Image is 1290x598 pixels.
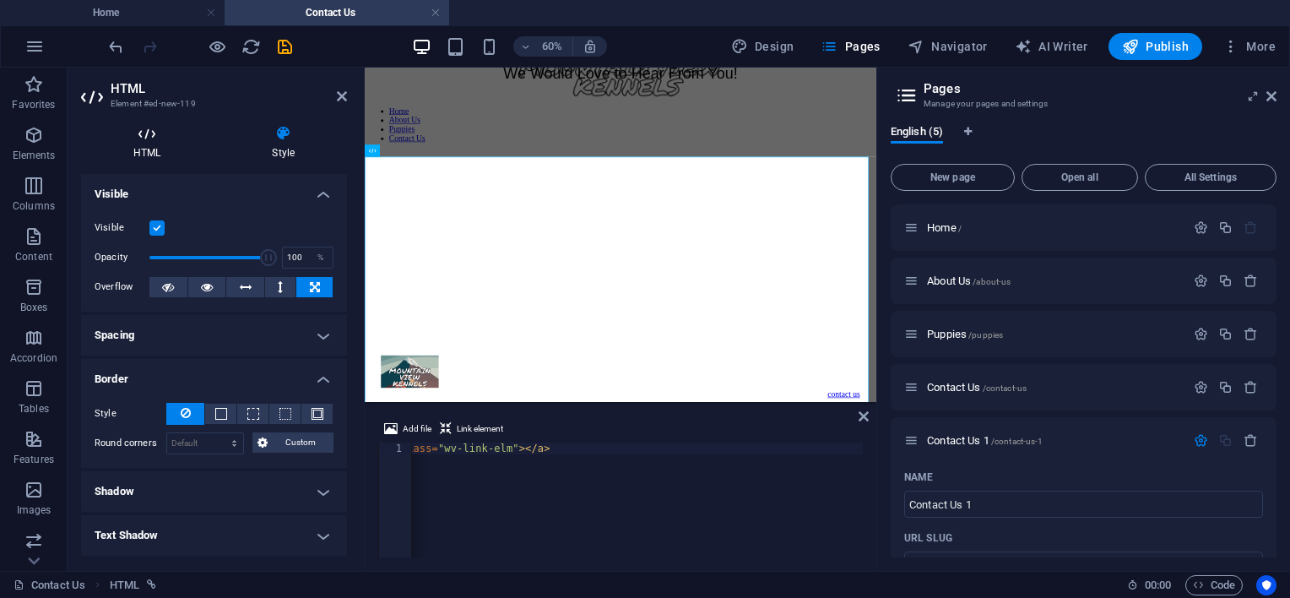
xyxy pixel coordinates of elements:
[403,419,431,439] span: Add file
[1218,327,1233,341] div: Duplicate
[15,250,52,264] p: Content
[252,432,334,453] button: Custom
[275,37,295,57] i: Save (Ctrl+S)
[958,224,962,233] span: /
[95,253,149,262] label: Opacity
[901,33,995,60] button: Navigator
[106,37,126,57] i: Undo: Enable overflow for this element. (Ctrl+Z)
[814,33,886,60] button: Pages
[583,39,598,54] i: On resize automatically adjust zoom level to fit chosen device.
[81,515,347,556] h4: Text Shadow
[14,575,85,595] a: Click to cancel selection. Double-click to open Pages
[95,277,149,297] label: Overflow
[273,432,329,453] span: Custom
[908,38,988,55] span: Navigator
[1193,575,1235,595] span: Code
[731,38,794,55] span: Design
[1244,327,1258,341] div: Remove
[81,359,347,389] h4: Border
[106,36,126,57] button: undo
[147,580,156,590] i: This element is linked
[379,443,413,454] div: 1
[457,419,503,439] span: Link element
[924,81,1276,96] h2: Pages
[1218,274,1233,288] div: Duplicate
[14,453,54,466] p: Features
[382,419,434,439] button: Add file
[1029,172,1130,182] span: Open all
[95,433,166,454] label: Round corners
[1152,172,1269,182] span: All Settings
[207,36,227,57] button: Click here to leave preview mode and continue editing
[927,434,1043,447] span: Click to open page
[1218,380,1233,394] div: Duplicate
[81,125,220,160] h4: HTML
[20,301,48,314] p: Boxes
[274,36,295,57] button: save
[891,164,1015,191] button: New page
[81,315,347,356] h4: Spacing
[111,96,313,111] h3: Element #ed-new-119
[927,328,1003,340] span: Click to open page
[110,575,155,595] nav: breadcrumb
[1122,38,1189,55] span: Publish
[1145,164,1276,191] button: All Settings
[309,247,333,268] div: %
[1216,33,1282,60] button: More
[19,402,49,416] p: Tables
[1194,220,1208,235] div: Settings
[1108,33,1202,60] button: Publish
[898,172,1007,182] span: New page
[724,33,801,60] div: Design (Ctrl+Alt+Y)
[922,329,1185,340] div: Puppies/puppies
[973,277,1011,286] span: /about-us
[12,98,55,111] p: Favorites
[1194,274,1208,288] div: Settings
[1256,575,1276,595] button: Usercentrics
[81,471,347,512] h4: Shadow
[1244,380,1258,394] div: Remove
[724,33,801,60] button: Design
[17,503,51,517] p: Images
[13,199,55,213] p: Columns
[1157,579,1159,591] span: :
[927,275,1011,287] span: Click to open page
[95,218,149,238] label: Visible
[241,37,261,57] i: Reload page
[111,81,347,96] h2: HTML
[513,36,573,57] button: 60%
[1218,220,1233,235] div: Duplicate
[13,149,56,162] p: Elements
[539,36,566,57] h6: 60%
[922,435,1185,446] div: Contact Us 1/contact-us-1
[983,383,1027,393] span: /contact-us
[10,351,57,365] p: Accordion
[924,96,1243,111] h3: Manage your pages and settings
[904,531,952,545] p: URL SLUG
[1185,575,1243,595] button: Code
[1244,433,1258,448] div: Remove
[95,404,166,424] label: Style
[922,275,1185,286] div: About Us/about-us
[922,382,1185,393] div: Contact Us/contact-us
[904,531,952,545] label: Last part of the URL for this page
[110,575,139,595] span: Click to select. Double-click to edit
[1145,575,1171,595] span: 00 00
[220,125,347,160] h4: Style
[1222,38,1276,55] span: More
[225,3,449,22] h4: Contact Us
[1008,33,1095,60] button: AI Writer
[968,330,1003,340] span: /puppies
[437,419,506,439] button: Link element
[1194,327,1208,341] div: Settings
[1244,220,1258,235] div: The startpage cannot be deleted
[891,125,1276,157] div: Language Tabs
[991,437,1043,446] span: /contact-us-1
[904,470,933,484] p: Name
[891,122,943,145] span: English (5)
[1022,164,1138,191] button: Open all
[927,381,1027,394] span: Click to open page
[821,38,880,55] span: Pages
[927,221,962,234] span: Click to open page
[904,552,1263,579] input: Last part of the URL for this page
